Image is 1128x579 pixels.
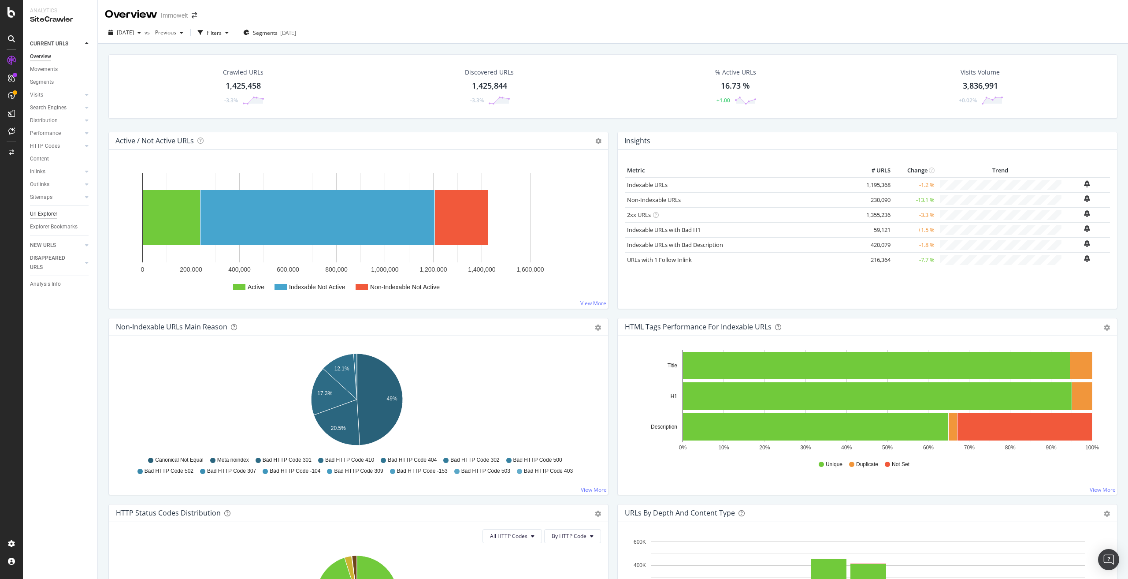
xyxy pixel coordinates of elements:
text: 1,400,000 [468,266,495,273]
span: Bad HTTP Code 410 [325,456,374,464]
span: Duplicate [856,461,878,468]
div: Non-Indexable URLs Main Reason [116,322,227,331]
div: bell-plus [1084,225,1090,232]
a: Visits [30,90,82,100]
div: Analytics [30,7,90,15]
td: -7.7 % [893,252,937,267]
td: 59,121 [857,222,893,237]
button: All HTTP Codes [482,529,542,543]
td: 230,090 [857,192,893,207]
div: HTTP Codes [30,142,60,151]
td: +1.5 % [893,222,937,237]
span: Bad HTTP Code 309 [334,467,383,475]
span: Bad HTTP Code 404 [388,456,437,464]
td: 1,195,368 [857,177,893,193]
text: 1,200,000 [419,266,447,273]
span: All HTTP Codes [490,532,527,540]
td: -1.8 % [893,237,937,252]
a: Non-Indexable URLs [627,196,681,204]
text: 0% [679,445,687,451]
a: Overview [30,52,91,61]
a: URLs with 1 Follow Inlink [627,256,692,264]
a: Search Engines [30,103,82,112]
svg: A chart. [116,350,598,452]
a: View More [1090,486,1116,493]
div: Explorer Bookmarks [30,222,78,232]
span: Not Set [892,461,909,468]
div: DISAPPEARED URLS [30,254,74,272]
div: gear [1104,511,1110,517]
text: 600,000 [277,266,299,273]
text: Title [668,362,678,369]
div: bell-plus [1084,255,1090,262]
td: 1,355,236 [857,207,893,222]
th: # URLS [857,164,893,177]
div: 1,425,458 [226,80,261,92]
text: 70% [964,445,975,451]
a: View More [581,486,607,493]
text: 49% [387,396,397,402]
span: Bad HTTP Code 307 [207,467,256,475]
a: Indexable URLs with Bad Description [627,241,723,249]
text: 400,000 [228,266,251,273]
a: Inlinks [30,167,82,176]
span: Bad HTTP Code 503 [461,467,510,475]
h4: Active / Not Active URLs [115,135,194,147]
div: Immowelt [161,11,188,20]
div: Filters [207,29,222,37]
span: Unique [826,461,842,468]
a: Explorer Bookmarks [30,222,91,232]
text: 80% [1005,445,1016,451]
div: gear [595,325,601,331]
div: [DATE] [280,29,296,37]
div: URLs by Depth and Content Type [625,508,735,517]
svg: A chart. [116,164,601,302]
text: 1,000,000 [371,266,398,273]
span: Previous [152,29,176,36]
div: Discovered URLs [465,68,514,77]
div: Url Explorer [30,209,57,219]
a: Performance [30,129,82,138]
text: 200,000 [180,266,202,273]
div: Visits [30,90,43,100]
div: Sitemaps [30,193,52,202]
button: Segments[DATE] [240,26,300,40]
div: HTML Tags Performance for Indexable URLs [625,322,772,331]
div: -3.3% [470,97,484,104]
div: arrow-right-arrow-left [192,12,197,19]
a: View More [580,299,606,307]
button: Previous [152,26,187,40]
i: Options [595,138,601,144]
a: DISAPPEARED URLS [30,254,82,272]
span: By HTTP Code [552,532,586,540]
text: 20% [759,445,770,451]
th: Metric [625,164,857,177]
span: Bad HTTP Code 502 [145,467,193,475]
td: -3.3 % [893,207,937,222]
text: Indexable Not Active [289,284,345,291]
div: A chart. [625,350,1107,452]
div: Analysis Info [30,280,61,289]
div: Search Engines [30,103,67,112]
div: Crawled URLs [223,68,263,77]
span: Bad HTTP Code 301 [263,456,312,464]
div: Inlinks [30,167,45,176]
div: Content [30,154,49,164]
text: 60% [923,445,934,451]
a: Url Explorer [30,209,91,219]
div: gear [595,511,601,517]
div: bell-plus [1084,180,1090,187]
div: SiteCrawler [30,15,90,25]
a: CURRENT URLS [30,39,82,49]
a: Indexable URLs [627,181,668,189]
span: 2025 Aug. 15th [117,29,134,36]
a: Segments [30,78,91,87]
span: vs [145,29,152,36]
th: Trend [937,164,1064,177]
div: Overview [105,7,157,22]
span: Bad HTTP Code -104 [270,467,320,475]
div: Visits Volume [961,68,1000,77]
button: Filters [194,26,232,40]
span: Canonical Not Equal [155,456,203,464]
